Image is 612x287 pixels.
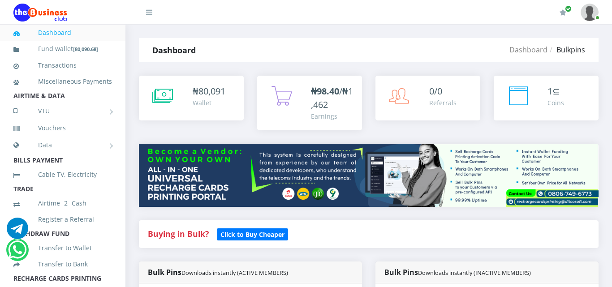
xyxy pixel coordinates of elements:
a: ₦80,091 Wallet [139,76,244,120]
img: User [581,4,599,21]
a: Dashboard [13,22,112,43]
small: [ ] [73,46,98,52]
a: ₦98.40/₦1,462 Earnings [257,76,362,130]
a: Transfer to Wallet [13,238,112,258]
strong: Bulk Pins [384,267,531,277]
a: Chat for support [7,224,28,239]
li: Bulkpins [547,44,585,55]
a: Data [13,134,112,156]
div: Coins [547,98,564,107]
a: Dashboard [509,45,547,55]
b: Click to Buy Cheaper [220,230,284,239]
small: Downloads instantly (INACTIVE MEMBERS) [418,269,531,277]
img: Logo [13,4,67,21]
a: VTU [13,100,112,122]
a: Vouchers [13,118,112,138]
a: Miscellaneous Payments [13,71,112,92]
div: ⊆ [547,85,564,98]
a: Chat for support [8,246,26,261]
strong: Buying in Bulk? [148,228,209,239]
a: Transfer to Bank [13,254,112,274]
span: 80,091 [198,85,225,97]
b: 80,090.68 [75,46,96,52]
a: Cable TV, Electricity [13,164,112,185]
strong: Bulk Pins [148,267,288,277]
a: Click to Buy Cheaper [217,228,288,239]
span: /₦1,462 [311,85,353,111]
div: Earnings [311,111,353,121]
div: ₦ [193,85,225,98]
a: 0/0 Referrals [375,76,480,120]
strong: Dashboard [152,45,196,56]
b: ₦98.40 [311,85,339,97]
div: Wallet [193,98,225,107]
span: 0/0 [429,85,442,97]
i: Renew/Upgrade Subscription [560,9,566,16]
img: multitenant_rcp.png [139,144,599,207]
a: Transactions [13,55,112,76]
a: Register a Referral [13,209,112,230]
a: Fund wallet[80,090.68] [13,39,112,60]
div: Referrals [429,98,457,107]
span: Renew/Upgrade Subscription [565,5,572,12]
span: 1 [547,85,552,97]
small: Downloads instantly (ACTIVE MEMBERS) [181,269,288,277]
a: Airtime -2- Cash [13,193,112,214]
